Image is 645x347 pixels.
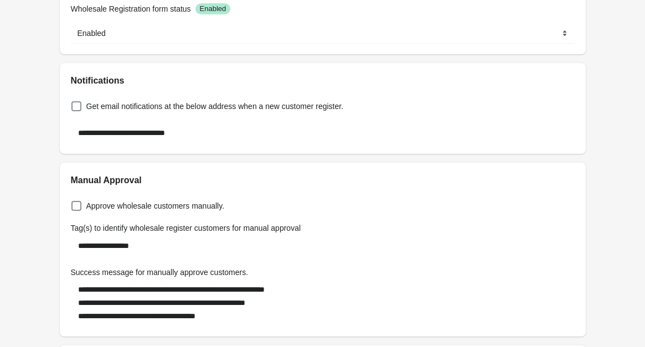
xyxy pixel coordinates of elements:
label: Success message for manually approve customers. [71,267,249,278]
h2: Notifications [71,74,575,87]
span: Get email notifications at the below address when a new customer register. [86,101,344,112]
span: Wholesale Registration form status [71,4,191,13]
label: Tag(s) to identify wholesale register customers for manual approval [71,222,301,234]
h2: Manual Approval [71,174,575,187]
span: Enabled [200,4,226,13]
span: Approve wholesale customers manually. [86,200,225,211]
